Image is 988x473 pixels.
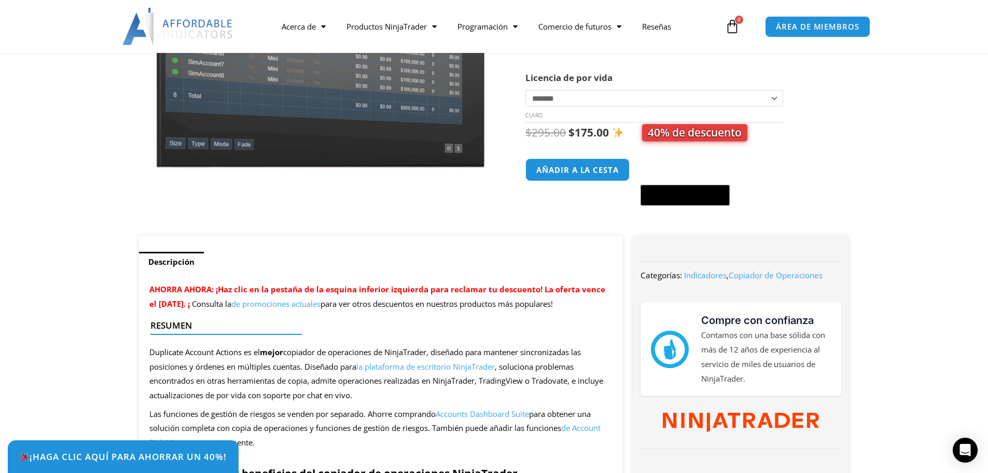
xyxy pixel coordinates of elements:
[346,21,427,32] font: Productos NinjaTrader
[638,157,732,182] iframe: Marco de entrada de pago seguro
[436,409,529,419] a: Accounts Dashboard Suite
[727,270,729,280] font: ,
[525,112,542,119] a: Borrar opciones
[271,15,722,38] nav: Menú
[528,15,632,38] a: Comercio de futuros
[641,185,730,206] button: Comprar con GPay
[701,330,825,384] font: Contamos con una base sólida con más de 12 años de experiencia al servicio de miles de usuarios d...
[663,413,819,433] img: Marca denominativa de NinjaTrader en color RGB | Indicadores asequibles – NinjaTrader
[197,437,255,448] font: posteriormente.
[632,15,681,38] a: Reseñas
[149,284,605,309] font: AHORRA AHORA: ¡Haz clic en la pestaña de la esquina inferior izquierda para reclamar tu descuento...
[737,16,741,23] font: 0
[30,451,227,463] font: ¡Haga clic aquí para ahorrar un 40%!
[8,440,239,473] a: 🎉¡Haga clic aquí para ahorrar un 40%!
[336,15,447,38] a: Productos NinjaTrader
[575,125,609,140] font: 175.00
[684,270,727,280] a: Indicadores
[149,347,581,372] font: copiador de operaciones de NinjaTrader, diseñado para mantener sincronizadas las posiciones y órd...
[149,347,260,357] font: Duplicate Account Actions es el
[260,347,283,357] font: mejor
[953,438,978,463] div: Abrir Intercom Messenger
[651,331,688,368] img: Marcar con el pulgar bien 43913 | Indicadores asequibles – NinjaTrader
[525,112,542,119] font: Claro
[457,21,508,32] font: Programación
[150,319,192,331] font: Resumen
[271,15,336,38] a: Acerca de
[356,361,495,372] a: la plataforma de escritorio NinjaTrader
[525,125,532,140] font: $
[538,21,611,32] font: Comercio de futuros
[20,452,29,461] img: 🎉
[765,16,870,37] a: ÁREA DE MIEMBROS
[642,21,671,32] font: Reseñas
[701,314,814,327] font: Compre con confianza
[536,165,618,175] font: Añadir a la cesta
[568,125,575,140] font: $
[149,361,603,401] font: , soluciona problemas encontrados en otras herramientas de copia, admite operaciones realizadas e...
[525,212,828,221] iframe: Mensaje de PayPal 1
[148,256,194,267] font: Descripción
[447,15,528,38] a: Programación
[525,158,629,181] button: Añadir a la cesta
[776,21,859,32] font: ÁREA DE MIEMBROS
[532,125,566,140] font: 295.00
[613,127,623,138] img: ✨
[231,299,321,309] a: de promociones actuales
[709,11,755,42] a: 0
[729,270,823,280] a: Copiador de Operaciones
[122,8,234,45] img: LogoAI | Indicadores asequibles – NinjaTrader
[321,299,553,309] font: para ver otros descuentos en nuestros productos más populares!
[149,409,436,419] font: Las funciones de gestión de riesgos se venden por separado. Ahorre comprando
[282,21,316,32] font: Acerca de
[648,125,742,140] font: 40% de descuento
[525,72,613,84] font: Licencia de por vida
[641,270,682,280] font: Categorías:
[192,299,231,309] font: Consulta la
